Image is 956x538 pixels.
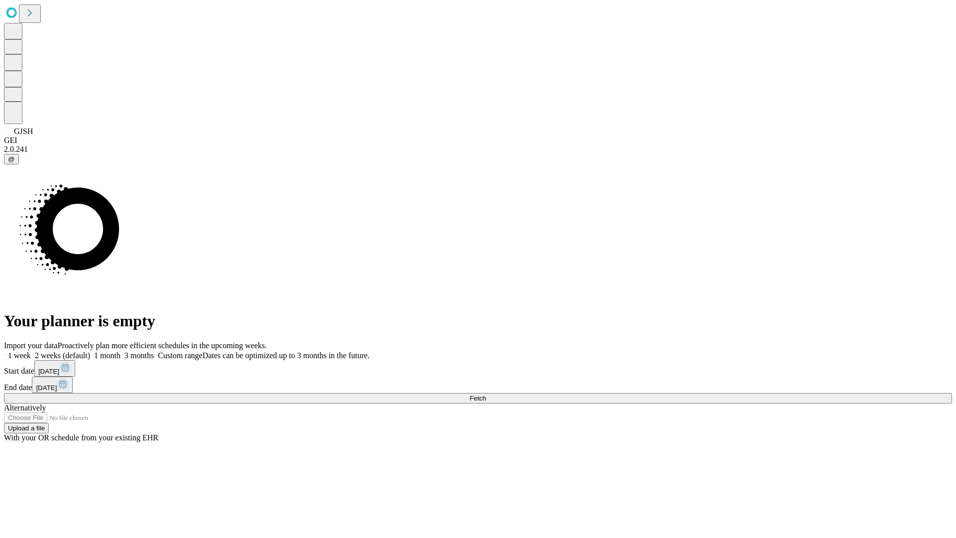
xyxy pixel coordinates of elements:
h1: Your planner is empty [4,312,952,330]
span: Fetch [470,395,486,402]
div: GEI [4,136,952,145]
button: [DATE] [32,377,73,393]
span: 1 week [8,351,31,360]
div: Start date [4,360,952,377]
span: [DATE] [36,384,57,392]
span: Custom range [158,351,202,360]
span: GJSH [14,127,33,135]
span: 3 months [124,351,154,360]
span: Proactively plan more efficient schedules in the upcoming weeks. [58,341,267,350]
div: End date [4,377,952,393]
button: @ [4,154,19,164]
div: 2.0.241 [4,145,952,154]
span: 2 weeks (default) [35,351,90,360]
span: With your OR schedule from your existing EHR [4,433,158,442]
span: Alternatively [4,403,46,412]
span: @ [8,155,15,163]
button: Fetch [4,393,952,403]
button: Upload a file [4,423,49,433]
span: 1 month [94,351,120,360]
button: [DATE] [34,360,75,377]
span: [DATE] [38,368,59,375]
span: Import your data [4,341,58,350]
span: Dates can be optimized up to 3 months in the future. [203,351,369,360]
